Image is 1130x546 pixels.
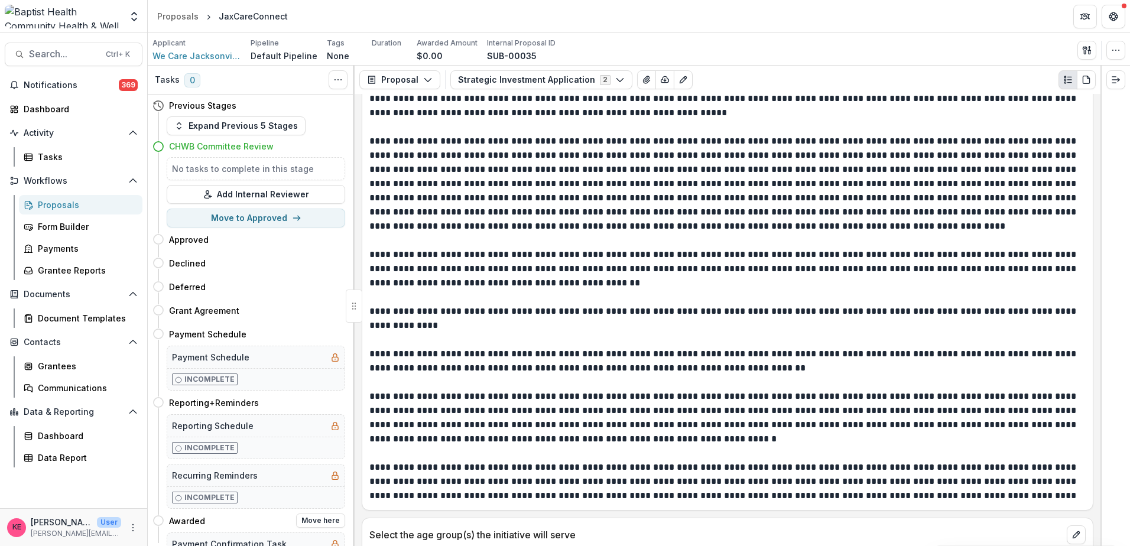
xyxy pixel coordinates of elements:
[152,50,241,62] a: We Care Jacksonville, Inc.
[38,264,133,277] div: Grantee Reports
[152,38,186,48] p: Applicant
[219,10,288,22] div: JaxCareConnect
[169,304,239,317] h4: Grant Agreement
[24,103,133,115] div: Dashboard
[24,176,124,186] span: Workflows
[19,261,142,280] a: Grantee Reports
[1058,70,1077,89] button: Plaintext view
[487,50,537,62] p: SUB-00035
[372,38,401,48] p: Duration
[1073,5,1097,28] button: Partners
[5,76,142,95] button: Notifications369
[169,328,246,340] h4: Payment Schedule
[155,75,180,85] h3: Tasks
[184,374,235,385] p: Incomplete
[29,48,99,60] span: Search...
[5,402,142,421] button: Open Data & Reporting
[19,195,142,214] a: Proposals
[24,290,124,300] span: Documents
[24,80,119,90] span: Notifications
[19,239,142,258] a: Payments
[417,50,443,62] p: $0.00
[169,515,205,527] h4: Awarded
[450,70,632,89] button: Strategic Investment Application2
[359,70,440,89] button: Proposal
[417,38,478,48] p: Awarded Amount
[119,79,138,91] span: 369
[31,528,121,539] p: [PERSON_NAME][EMAIL_ADDRESS][DOMAIN_NAME]
[251,50,317,62] p: Default Pipeline
[38,382,133,394] div: Communications
[169,99,236,112] h4: Previous Stages
[19,426,142,446] a: Dashboard
[184,73,200,87] span: 0
[184,492,235,503] p: Incomplete
[97,517,121,528] p: User
[38,242,133,255] div: Payments
[327,38,345,48] p: Tags
[5,123,142,142] button: Open Activity
[167,185,345,204] button: Add Internal Reviewer
[24,337,124,347] span: Contacts
[1106,70,1125,89] button: Expand right
[637,70,656,89] button: View Attached Files
[169,257,206,269] h4: Declined
[169,233,209,246] h4: Approved
[126,5,142,28] button: Open entity switcher
[19,308,142,328] a: Document Templates
[157,10,199,22] div: Proposals
[169,140,274,152] h4: CHWB Committee Review
[369,528,1062,542] p: Select the age group(s) the initiative will serve
[38,199,133,211] div: Proposals
[103,48,132,61] div: Ctrl + K
[1067,525,1086,544] button: edit
[38,430,133,442] div: Dashboard
[5,285,142,304] button: Open Documents
[487,38,556,48] p: Internal Proposal ID
[5,5,121,28] img: Baptist Health Community Health & Well Being logo
[24,128,124,138] span: Activity
[5,333,142,352] button: Open Contacts
[296,513,345,528] button: Move here
[172,351,249,363] h5: Payment Schedule
[19,448,142,467] a: Data Report
[38,451,133,464] div: Data Report
[1077,70,1096,89] button: PDF view
[126,521,140,535] button: More
[19,378,142,398] a: Communications
[19,356,142,376] a: Grantees
[5,171,142,190] button: Open Workflows
[674,70,693,89] button: Edit as form
[184,443,235,453] p: Incomplete
[12,524,21,531] div: Katie E
[167,116,306,135] button: Expand Previous 5 Stages
[1102,5,1125,28] button: Get Help
[251,38,279,48] p: Pipeline
[38,220,133,233] div: Form Builder
[38,312,133,324] div: Document Templates
[5,43,142,66] button: Search...
[167,209,345,227] button: Move to Approved
[172,469,258,482] h5: Recurring Reminders
[169,396,259,409] h4: Reporting+Reminders
[152,8,203,25] a: Proposals
[24,407,124,417] span: Data & Reporting
[327,50,349,62] p: None
[19,217,142,236] a: Form Builder
[5,99,142,119] a: Dashboard
[152,8,293,25] nav: breadcrumb
[38,151,133,163] div: Tasks
[172,420,254,432] h5: Reporting Schedule
[172,162,340,175] h5: No tasks to complete in this stage
[38,360,133,372] div: Grantees
[19,147,142,167] a: Tasks
[31,516,92,528] p: [PERSON_NAME]
[169,281,206,293] h4: Deferred
[329,70,348,89] button: Toggle View Cancelled Tasks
